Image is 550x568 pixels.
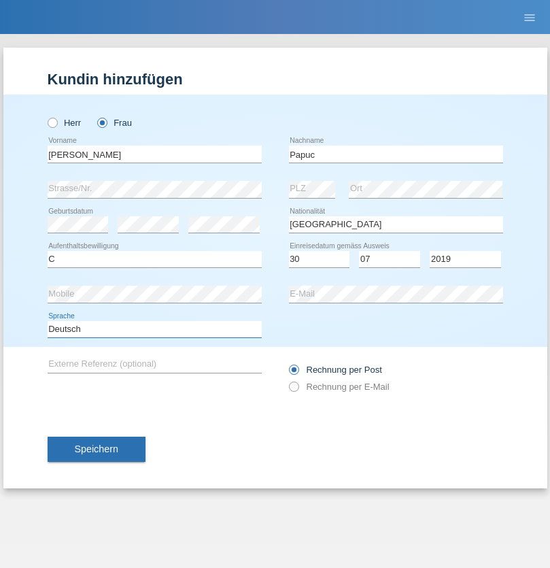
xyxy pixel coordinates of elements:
label: Frau [97,118,132,128]
label: Rechnung per E-Mail [289,382,390,392]
input: Herr [48,118,56,127]
i: menu [523,11,536,24]
button: Speichern [48,437,145,463]
input: Rechnung per Post [289,365,298,382]
a: menu [516,13,543,21]
h1: Kundin hinzufügen [48,71,503,88]
label: Herr [48,118,82,128]
label: Rechnung per Post [289,365,382,375]
input: Frau [97,118,106,127]
input: Rechnung per E-Mail [289,382,298,399]
span: Speichern [75,444,118,454]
